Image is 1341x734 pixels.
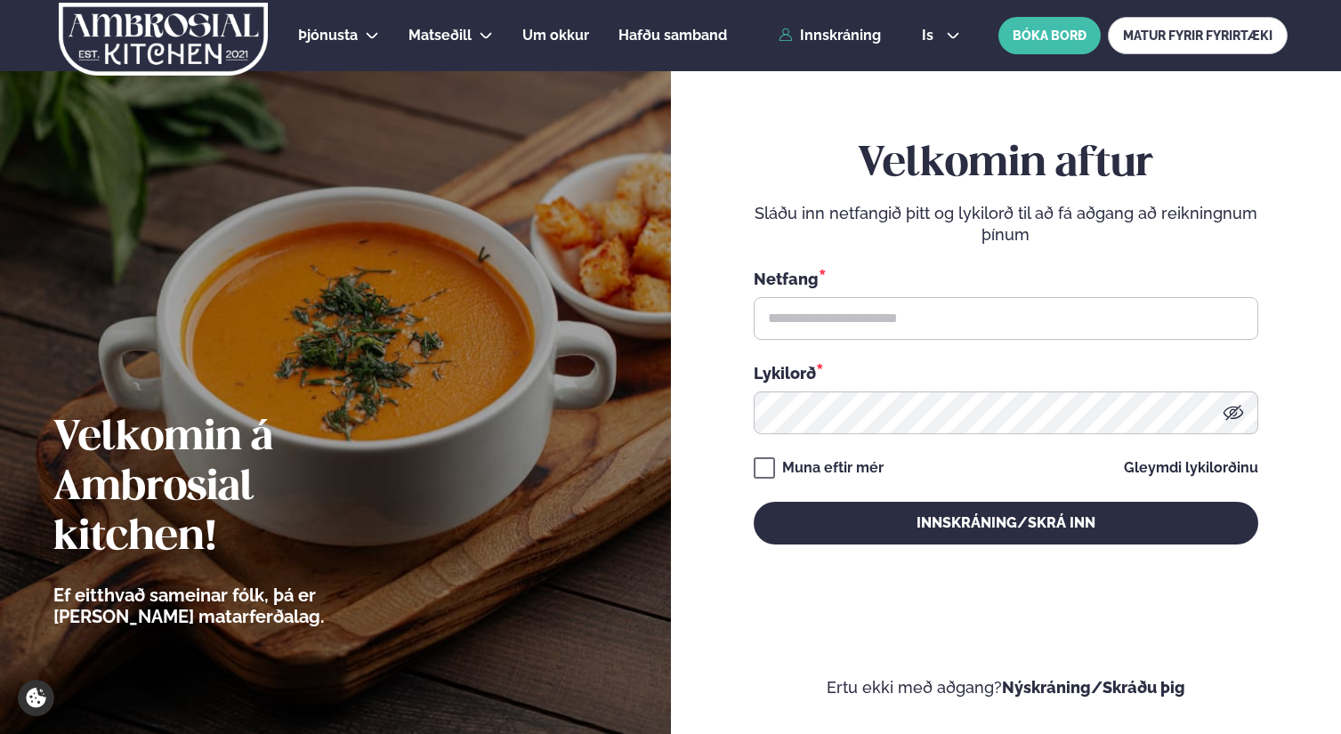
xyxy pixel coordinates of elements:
span: is [922,28,939,43]
a: Þjónusta [298,25,358,46]
img: logo [57,3,270,76]
p: Ertu ekki með aðgang? [724,677,1288,698]
a: Cookie settings [18,680,54,716]
span: Matseðill [408,27,472,44]
button: BÓKA BORÐ [998,17,1101,54]
div: Lykilorð [754,361,1258,384]
h2: Velkomin aftur [754,140,1258,190]
button: Innskráning/Skrá inn [754,502,1258,544]
button: is [908,28,974,43]
span: Þjónusta [298,27,358,44]
h2: Velkomin á Ambrosial kitchen! [53,414,423,563]
div: Netfang [754,267,1258,290]
a: Hafðu samband [618,25,727,46]
a: Gleymdi lykilorðinu [1124,461,1258,475]
span: Hafðu samband [618,27,727,44]
a: Nýskráning/Skráðu þig [1002,678,1185,697]
p: Sláðu inn netfangið þitt og lykilorð til að fá aðgang að reikningnum þínum [754,203,1258,246]
p: Ef eitthvað sameinar fólk, þá er [PERSON_NAME] matarferðalag. [53,585,423,627]
a: Um okkur [522,25,589,46]
a: MATUR FYRIR FYRIRTÆKI [1108,17,1288,54]
a: Innskráning [779,28,881,44]
span: Um okkur [522,27,589,44]
a: Matseðill [408,25,472,46]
